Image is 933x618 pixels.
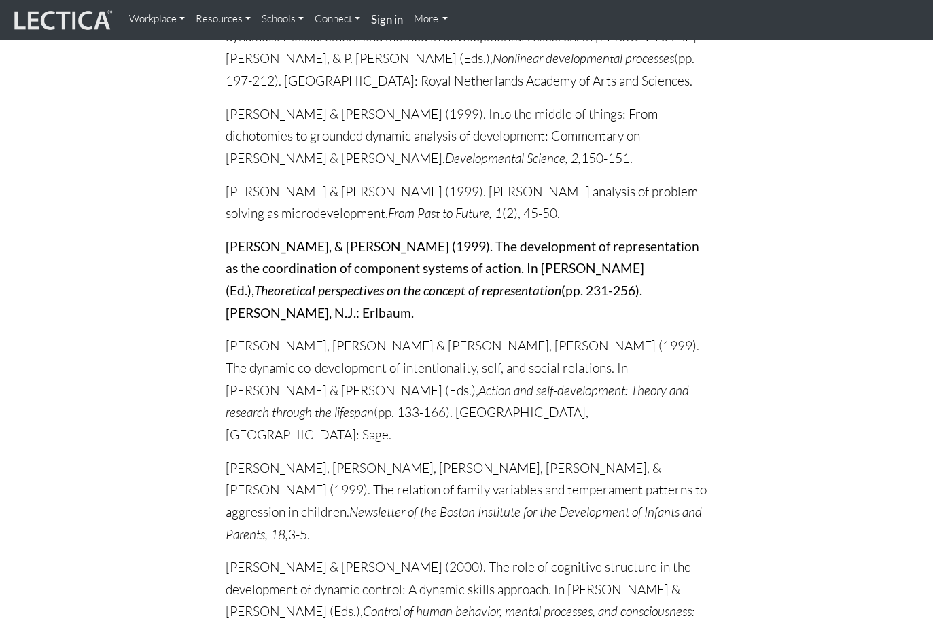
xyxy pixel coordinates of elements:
p: [PERSON_NAME] & [PERSON_NAME], S. P. (1999). Rulers, clocks, and nonlinear dynamics: Measurement ... [226,3,708,92]
i: Nonlinear developmental processes [493,50,674,67]
strong: [PERSON_NAME], & [PERSON_NAME] (1999). The development of representation as the coordination of c... [226,238,699,298]
a: Resources [190,5,256,33]
p: [PERSON_NAME], [PERSON_NAME], [PERSON_NAME], [PERSON_NAME], & [PERSON_NAME] (1999). The relation ... [226,457,708,546]
p: [PERSON_NAME] & [PERSON_NAME] (1999). Into the middle of things: From dichotomies to grounded dyn... [226,103,708,170]
i: Developmental Science, 2, [445,150,581,166]
strong: (pp. 231-256). [PERSON_NAME], N.J.: Erlbaum. [226,283,642,321]
p: [PERSON_NAME] & [PERSON_NAME] (1999). [PERSON_NAME] analysis of problem solving as microdevelopme... [226,181,708,225]
p: [PERSON_NAME], [PERSON_NAME] & [PERSON_NAME], [PERSON_NAME] (1999). The dynamic co-development of... [226,335,708,446]
i: From Past to Future, 1 [388,205,502,221]
a: Sign in [366,5,408,35]
a: Schools [256,5,309,33]
strong: Sign in [371,12,403,26]
strong: Theoretical perspectives on the concept of representation [254,283,561,298]
a: Workplace [124,5,190,33]
a: Connect [309,5,366,33]
a: More [408,5,454,33]
i: Newsletter of the Boston Institute for the Development of Infants and Parents, 18, [226,504,702,543]
img: lecticalive [11,7,113,33]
